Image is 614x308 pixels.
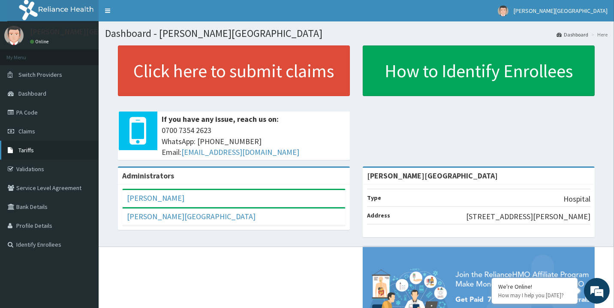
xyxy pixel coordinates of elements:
span: Tariffs [18,146,34,154]
div: Minimize live chat window [141,4,161,25]
a: How to Identify Enrollees [363,45,595,96]
div: We're Online! [498,283,571,290]
div: Chat with us now [45,48,144,59]
img: User Image [4,26,24,45]
b: Address [367,211,390,219]
li: Here [589,31,608,38]
p: [PERSON_NAME][GEOGRAPHIC_DATA] [30,28,157,36]
strong: [PERSON_NAME][GEOGRAPHIC_DATA] [367,171,498,181]
img: d_794563401_company_1708531726252_794563401 [16,43,35,64]
a: Online [30,39,51,45]
a: Dashboard [557,31,588,38]
img: User Image [498,6,509,16]
p: Hospital [563,193,590,205]
p: [STREET_ADDRESS][PERSON_NAME] [466,211,590,222]
span: [PERSON_NAME][GEOGRAPHIC_DATA] [514,7,608,15]
a: [PERSON_NAME][GEOGRAPHIC_DATA] [127,211,256,221]
b: If you have any issue, reach us on: [162,114,279,124]
a: Click here to submit claims [118,45,350,96]
span: 0700 7354 2623 WhatsApp: [PHONE_NUMBER] Email: [162,125,346,158]
p: How may I help you today? [498,292,571,299]
span: Switch Providers [18,71,62,79]
a: [EMAIL_ADDRESS][DOMAIN_NAME] [181,147,299,157]
span: We're online! [50,97,118,183]
b: Administrators [122,171,174,181]
h1: Dashboard - [PERSON_NAME][GEOGRAPHIC_DATA] [105,28,608,39]
span: Dashboard [18,90,46,97]
b: Type [367,194,381,202]
a: [PERSON_NAME] [127,193,184,203]
span: Claims [18,127,35,135]
textarea: Type your message and hit 'Enter' [4,211,163,242]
